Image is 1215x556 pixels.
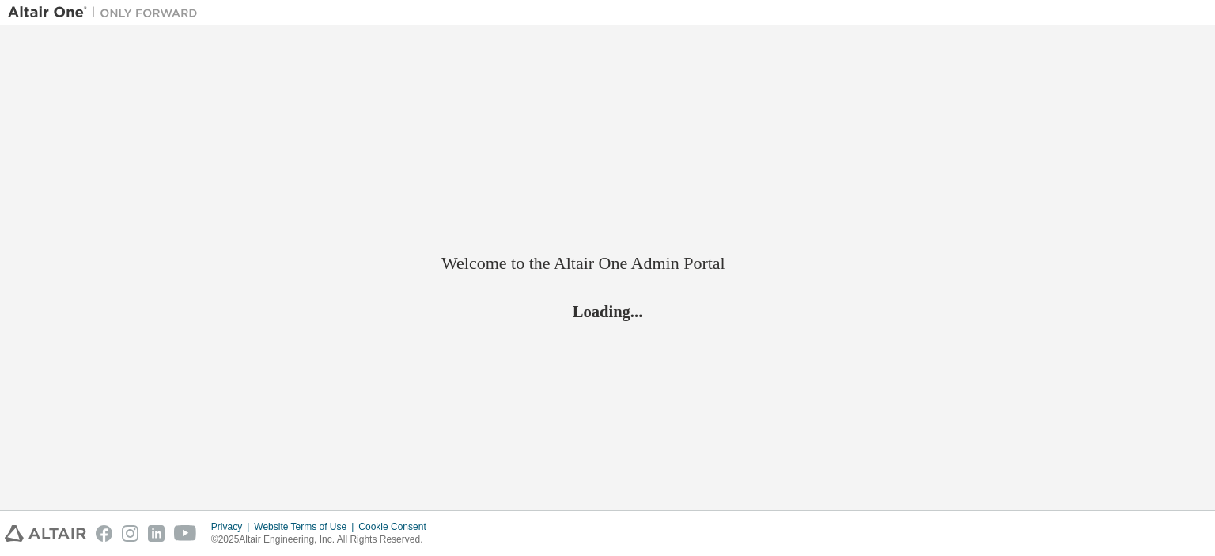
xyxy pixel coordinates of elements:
img: linkedin.svg [148,525,165,542]
div: Cookie Consent [358,520,435,533]
p: © 2025 Altair Engineering, Inc. All Rights Reserved. [211,533,436,547]
img: facebook.svg [96,525,112,542]
img: youtube.svg [174,525,197,542]
img: instagram.svg [122,525,138,542]
img: Altair One [8,5,206,21]
div: Privacy [211,520,254,533]
div: Website Terms of Use [254,520,358,533]
img: altair_logo.svg [5,525,86,542]
h2: Loading... [441,301,774,321]
h2: Welcome to the Altair One Admin Portal [441,252,774,274]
